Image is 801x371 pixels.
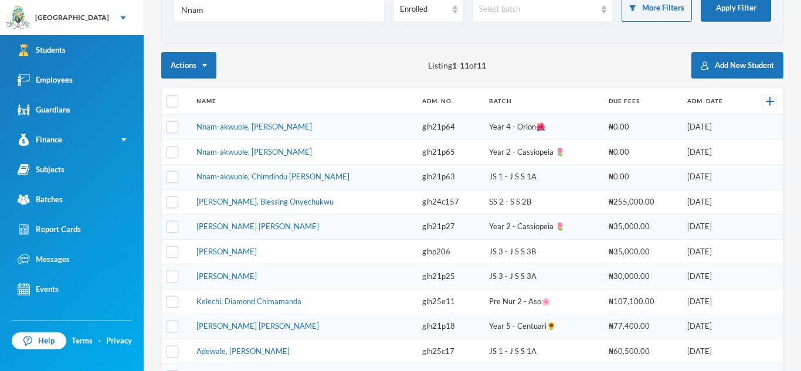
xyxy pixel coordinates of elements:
td: glh25e11 [416,289,483,314]
div: · [99,335,101,347]
th: Batch [483,88,603,115]
td: ₦107,100.00 [603,289,681,314]
div: Students [18,44,66,56]
div: Subjects [18,164,65,176]
a: Adewale, [PERSON_NAME] [196,346,290,356]
div: Batches [18,193,63,206]
td: JS 1 - J S S 1A [483,339,603,364]
td: [DATE] [681,339,746,364]
th: Adm. No. [416,88,483,115]
a: Privacy [106,335,132,347]
td: JS 1 - J S S 1A [483,165,603,190]
td: [DATE] [681,264,746,290]
div: Messages [18,253,70,266]
div: Guardians [18,104,70,116]
a: Nnam-akwuole, [PERSON_NAME] [196,147,312,156]
div: Events [18,283,59,295]
th: Adm. Date [681,88,746,115]
b: 11 [477,60,486,70]
td: Year 4 - Orion🌺 [483,115,603,140]
img: + [766,97,774,105]
td: glhp206 [416,239,483,264]
td: glh24c157 [416,189,483,215]
b: 1 [452,60,457,70]
td: ₦35,000.00 [603,239,681,264]
div: Employees [18,74,73,86]
td: ₦60,500.00 [603,339,681,364]
td: JS 3 - J S S 3B [483,239,603,264]
th: Due Fees [603,88,681,115]
td: ₦77,400.00 [603,314,681,339]
div: Finance [18,134,62,146]
td: ₦0.00 [603,115,681,140]
td: ₦0.00 [603,165,681,190]
a: Nnam-akwuole, Chimdindu [PERSON_NAME] [196,172,349,181]
td: [DATE] [681,189,746,215]
td: glh21p25 [416,264,483,290]
td: glh21p63 [416,165,483,190]
td: Year 2 - Cassiopeia 🌷 [483,215,603,240]
td: JS 3 - J S S 3A [483,264,603,290]
td: [DATE] [681,139,746,165]
a: [PERSON_NAME] [196,247,257,256]
a: [PERSON_NAME] [196,271,257,281]
th: Name [191,88,416,115]
div: Report Cards [18,223,81,236]
td: ₦30,000.00 [603,264,681,290]
div: Select batch [479,4,596,15]
td: [DATE] [681,215,746,240]
button: Actions [161,52,216,79]
div: Enrolled [400,4,447,15]
td: glh21p18 [416,314,483,339]
a: Terms [72,335,93,347]
td: [DATE] [681,165,746,190]
td: [DATE] [681,239,746,264]
td: ₦0.00 [603,139,681,165]
td: Year 2 - Cassiopeia 🌷 [483,139,603,165]
td: [DATE] [681,314,746,339]
td: glh21p27 [416,215,483,240]
td: Pre Nur 2 - Aso🌸 [483,289,603,314]
td: [DATE] [681,115,746,140]
b: 11 [460,60,469,70]
td: glh25c17 [416,339,483,364]
td: glh21p65 [416,139,483,165]
td: [DATE] [681,289,746,314]
a: [PERSON_NAME] [PERSON_NAME] [196,321,319,331]
a: Kelechi, Diamond Chimamanda [196,297,301,306]
img: logo [6,6,30,30]
td: ₦255,000.00 [603,189,681,215]
td: Year 5 - Centuari🌻 [483,314,603,339]
div: [GEOGRAPHIC_DATA] [35,12,109,23]
td: SS 2 - S S 2B [483,189,603,215]
td: ₦35,000.00 [603,215,681,240]
td: glh21p64 [416,115,483,140]
a: [PERSON_NAME] [PERSON_NAME] [196,222,319,231]
a: Help [12,332,66,350]
button: Add New Student [691,52,783,79]
a: Nnam-akwuole, [PERSON_NAME] [196,122,312,131]
span: Listing - of [428,59,486,72]
a: [PERSON_NAME], Blessing Onyechukwu [196,197,334,206]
